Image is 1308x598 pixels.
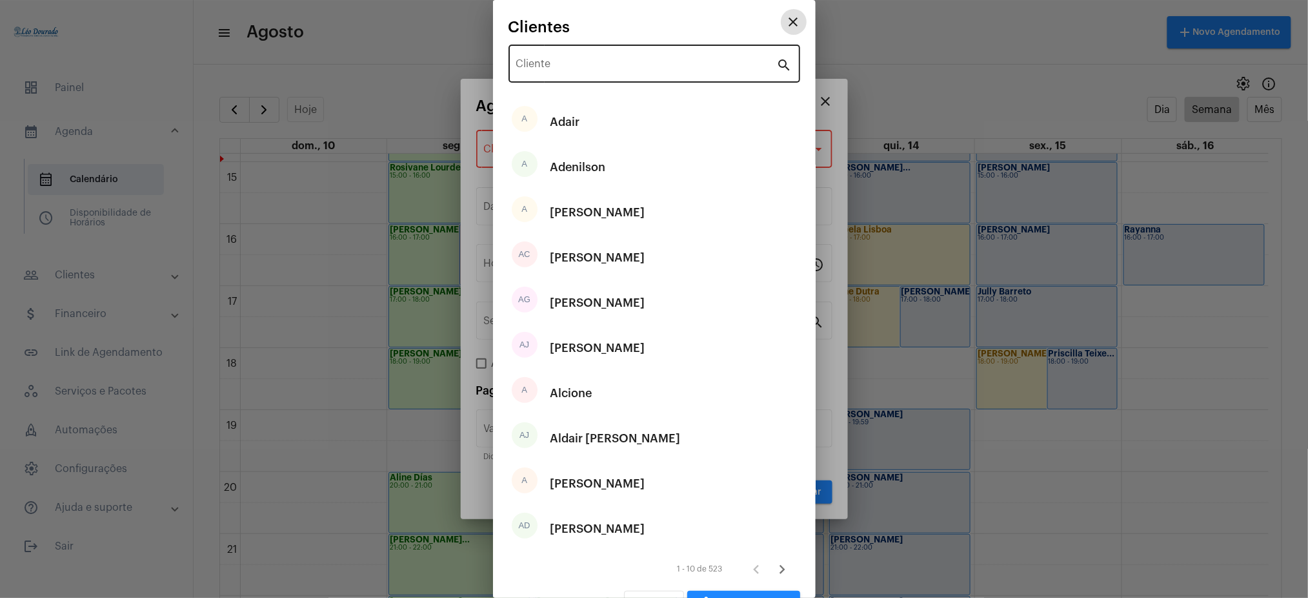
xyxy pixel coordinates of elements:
button: Página anterior [743,557,769,583]
div: A [512,106,538,132]
div: A [512,468,538,493]
div: 1 - 10 de 523 [678,565,723,573]
div: [PERSON_NAME] [550,238,645,277]
div: Adenilson [550,148,606,187]
div: [PERSON_NAME] [550,284,645,322]
div: AC [512,242,538,267]
div: AD [512,513,538,539]
div: [PERSON_NAME] [550,193,645,232]
div: Alcione [550,374,592,413]
div: AJ [512,422,538,448]
div: A [512,151,538,177]
div: AG [512,287,538,313]
div: [PERSON_NAME] [550,329,645,367]
button: Próxima página [769,557,795,583]
mat-icon: search [777,57,792,72]
div: Aldair [PERSON_NAME] [550,419,681,458]
div: [PERSON_NAME] [550,510,645,548]
input: Pesquisar cliente [516,61,777,72]
div: [PERSON_NAME] [550,464,645,503]
mat-icon: close [786,14,801,30]
div: A [512,377,538,403]
div: A [512,196,538,222]
div: Adair [550,103,580,141]
div: AJ [512,332,538,358]
span: Clientes [508,19,570,36]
